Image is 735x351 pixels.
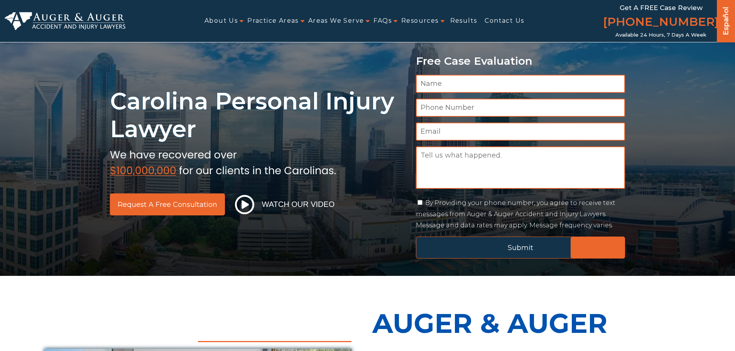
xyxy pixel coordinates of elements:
img: sub text [110,147,336,176]
a: Request a Free Consultation [110,193,225,215]
span: Available 24 Hours, 7 Days a Week [615,32,706,38]
span: Get a FREE Case Review [620,4,703,12]
a: Results [450,12,477,30]
a: FAQs [373,12,392,30]
a: Practice Areas [247,12,299,30]
p: Auger & Auger [372,299,691,348]
a: Contact Us [485,12,524,30]
span: Request a Free Consultation [118,201,217,208]
a: Areas We Serve [308,12,364,30]
h1: Carolina Personal Injury Lawyer [110,87,407,143]
img: Auger & Auger Accident and Injury Lawyers Logo [5,12,125,30]
label: By Providing your phone number, you agree to receive text messages from Auger & Auger Accident an... [416,199,615,229]
input: Email [416,123,625,141]
span: About Us [204,12,238,30]
a: [PHONE_NUMBER] [603,13,719,32]
button: Watch Our Video [233,195,337,215]
span: Resources [401,12,439,30]
input: Submit [416,237,625,259]
p: Free Case Evaluation [416,55,625,67]
input: Phone Number [416,99,625,117]
input: Name [416,75,625,93]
